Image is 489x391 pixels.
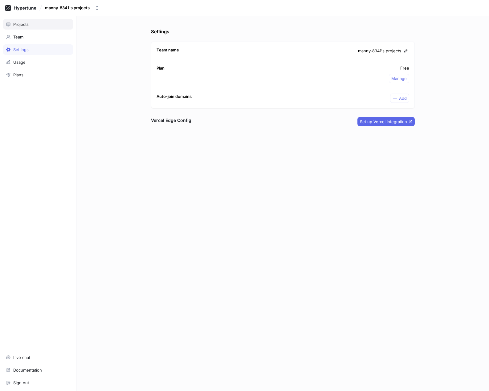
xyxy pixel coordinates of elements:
[3,365,73,375] a: Documentation
[157,65,165,71] p: Plan
[13,60,26,65] div: Usage
[360,120,407,123] span: Set up Vercel integration
[13,47,29,52] div: Settings
[157,94,192,100] p: Auto-join domains
[3,57,73,67] a: Usage
[45,5,90,10] div: manny-8341's projects
[13,355,30,360] div: Live chat
[389,74,409,83] button: Manage
[13,22,29,27] div: Projects
[3,32,73,42] a: Team
[3,19,73,30] a: Projects
[3,70,73,80] a: Plans
[43,3,102,13] button: manny-8341's projects
[358,48,401,54] span: manny-8341's projects
[400,65,409,71] p: Free
[157,47,179,53] p: Team name
[151,28,415,35] p: Settings
[399,96,407,100] span: Add
[151,117,191,123] h3: Vercel Edge Config
[13,34,23,39] div: Team
[13,380,29,385] div: Sign out
[357,117,415,126] button: Set up Vercel integration
[13,368,42,373] div: Documentation
[390,94,409,103] button: Add
[13,72,23,77] div: Plans
[3,44,73,55] a: Settings
[391,77,407,80] span: Manage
